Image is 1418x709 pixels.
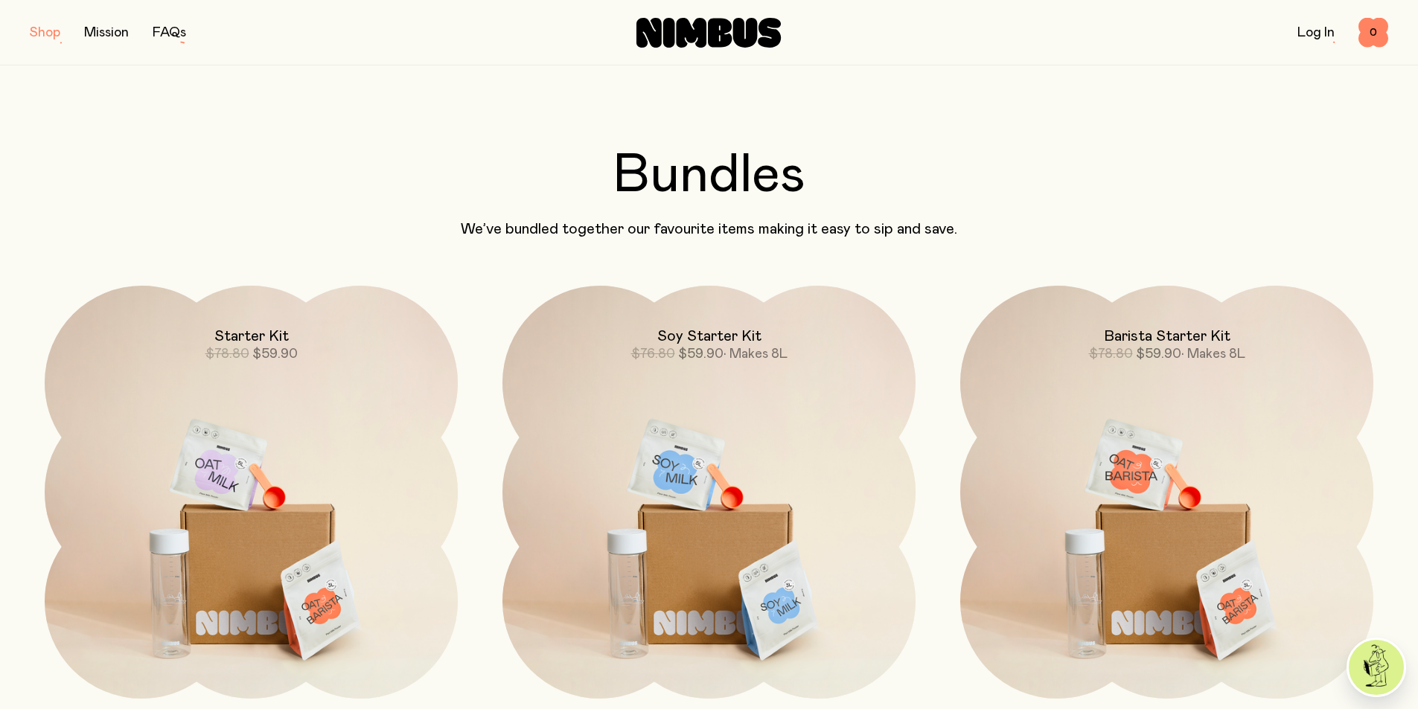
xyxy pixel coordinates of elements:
[1089,347,1133,361] span: $78.80
[30,149,1388,202] h2: Bundles
[45,286,458,699] a: Starter Kit$78.80$59.90
[502,286,916,699] a: Soy Starter Kit$76.80$59.90• Makes 8L
[1297,26,1335,39] a: Log In
[1104,327,1230,345] h2: Barista Starter Kit
[657,327,761,345] h2: Soy Starter Kit
[1136,347,1181,361] span: $59.90
[1181,347,1245,361] span: • Makes 8L
[84,26,129,39] a: Mission
[1349,640,1404,695] img: agent
[1358,18,1388,48] button: 0
[153,26,186,39] a: FAQs
[30,220,1388,238] p: We’ve bundled together our favourite items making it easy to sip and save.
[205,347,249,361] span: $78.80
[631,347,675,361] span: $76.80
[678,347,724,361] span: $59.90
[214,327,289,345] h2: Starter Kit
[724,347,788,361] span: • Makes 8L
[960,286,1373,699] a: Barista Starter Kit$78.80$59.90• Makes 8L
[252,347,298,361] span: $59.90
